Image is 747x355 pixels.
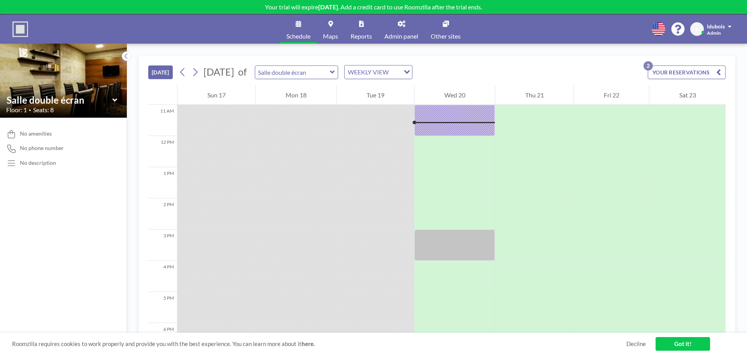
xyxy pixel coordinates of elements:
div: Search for option [345,65,412,79]
div: 4 PM [148,261,177,292]
span: No amenities [20,130,52,137]
a: Other sites [424,14,467,44]
input: Salle double écran [255,66,330,79]
div: Fri 22 [574,85,649,105]
span: WEEKLY VIEW [346,67,390,77]
div: Tue 19 [337,85,414,105]
div: No description [20,159,56,166]
div: Wed 20 [414,85,495,105]
span: L [696,26,698,33]
span: Admin [707,30,721,36]
span: Reports [351,33,372,39]
span: [DATE] [203,66,234,78]
span: Admin panel [384,33,418,39]
a: Schedule [280,14,317,44]
a: here. [302,340,315,347]
input: Search for option [391,67,399,77]
img: organization-logo [12,21,28,37]
div: 3 PM [148,230,177,261]
span: of [238,66,247,78]
div: 5 PM [148,292,177,323]
span: Schedule [286,33,310,39]
div: Thu 21 [495,85,573,105]
span: Floor: 1 [6,106,27,114]
a: Got it! [656,337,710,351]
button: [DATE] [148,65,173,79]
p: 2 [644,61,653,71]
input: Salle double écran [7,94,112,106]
button: YOUR RESERVATIONS2 [648,65,726,79]
span: • [29,108,31,113]
span: Other sites [431,33,461,39]
div: 1 PM [148,167,177,198]
a: Admin panel [378,14,424,44]
div: 11 AM [148,105,177,136]
div: Sun 17 [177,85,255,105]
b: [DATE] [318,3,338,11]
span: Roomzilla requires cookies to work properly and provide you with the best experience. You can lea... [12,340,626,348]
a: Decline [626,340,646,348]
div: Mon 18 [256,85,336,105]
a: Reports [344,14,378,44]
span: No phone number [20,145,64,152]
span: Seats: 8 [33,106,54,114]
a: Maps [317,14,344,44]
span: ldubois [707,23,725,30]
span: Maps [323,33,338,39]
div: Sat 23 [649,85,726,105]
div: 12 PM [148,136,177,167]
div: 6 PM [148,323,177,354]
div: 2 PM [148,198,177,230]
